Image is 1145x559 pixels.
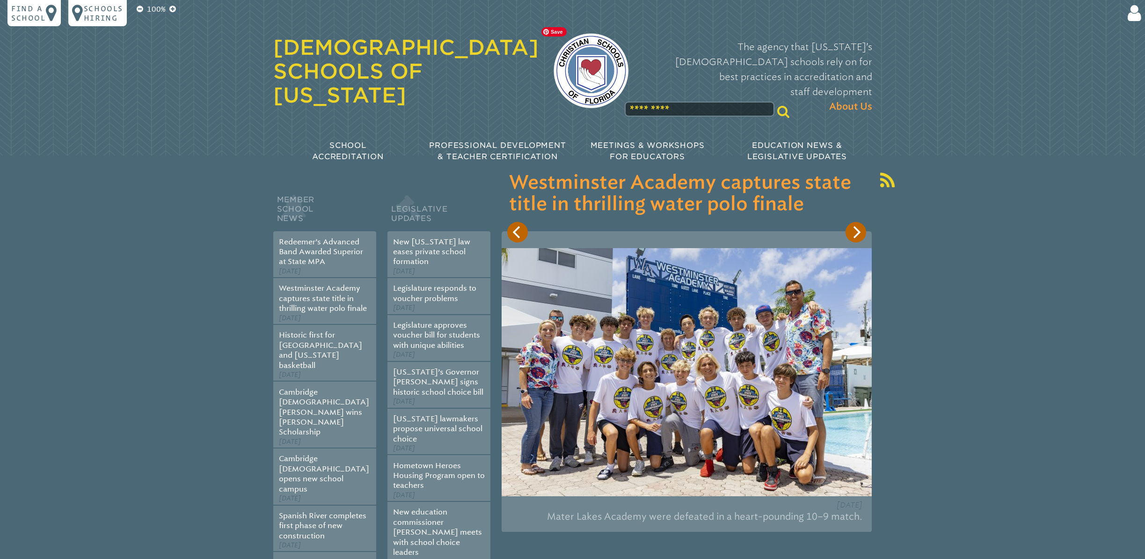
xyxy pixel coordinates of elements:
h2: Legislative Updates [387,193,490,231]
a: New [US_STATE] law eases private school formation [393,237,470,266]
img: wp-send-off-9925_791_530_85_s_c1.jpg [502,248,872,496]
a: Legislature responds to voucher problems [393,284,476,302]
a: [DEMOGRAPHIC_DATA] Schools of [US_STATE] [273,35,539,107]
span: [DATE] [279,267,301,275]
span: [DATE] [279,541,301,549]
span: [DATE] [279,438,301,446]
span: Save [541,27,567,37]
p: The agency that [US_STATE]’s [DEMOGRAPHIC_DATA] schools rely on for best practices in accreditati... [643,39,872,114]
a: Legislature approves voucher bill for students with unique abilities [393,321,480,350]
a: Hometown Heroes Housing Program open to teachers [393,461,485,490]
a: Historic first for [GEOGRAPHIC_DATA] and [US_STATE] basketball [279,331,362,369]
span: [DATE] [279,494,301,502]
span: [DATE] [393,397,415,405]
span: [DATE] [393,491,415,499]
span: Professional Development & Teacher Certification [429,141,566,161]
span: [DATE] [393,267,415,275]
span: [DATE] [393,351,415,359]
a: Spanish River completes first phase of new construction [279,511,366,540]
span: [DATE] [279,371,301,379]
a: Westminster Academy captures state title in thrilling water polo finale [279,284,367,313]
span: About Us [829,99,872,114]
img: csf-logo-web-colors.png [554,33,628,108]
a: Redeemer’s Advanced Band Awarded Superior at State MPA [279,237,363,266]
h3: Westminster Academy captures state title in thrilling water polo finale [509,172,864,215]
a: Cambridge [DEMOGRAPHIC_DATA][PERSON_NAME] wins [PERSON_NAME] Scholarship [279,388,369,437]
span: [DATE] [393,304,415,312]
span: Education News & Legislative Updates [747,141,847,161]
p: Schools Hiring [84,4,123,22]
p: Find a school [11,4,46,22]
span: [DATE] [837,500,862,509]
span: [DATE] [393,444,415,452]
p: 100% [145,4,168,15]
a: [US_STATE] lawmakers propose universal school choice [393,414,482,443]
a: New education commissioner [PERSON_NAME] meets with school choice leaders [393,508,482,557]
a: [US_STATE]’s Governor [PERSON_NAME] signs historic school choice bill [393,368,483,397]
button: Next [846,222,866,243]
span: Meetings & Workshops for Educators [591,141,705,161]
span: [DATE] [279,314,301,322]
h2: Member School News [273,193,376,231]
span: School Accreditation [312,141,383,161]
button: Previous [507,222,528,243]
a: Cambridge [DEMOGRAPHIC_DATA] opens new school campus [279,454,369,493]
p: Mater Lakes Academy were defeated in a heart-pounding 10–9 match. [511,507,862,527]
